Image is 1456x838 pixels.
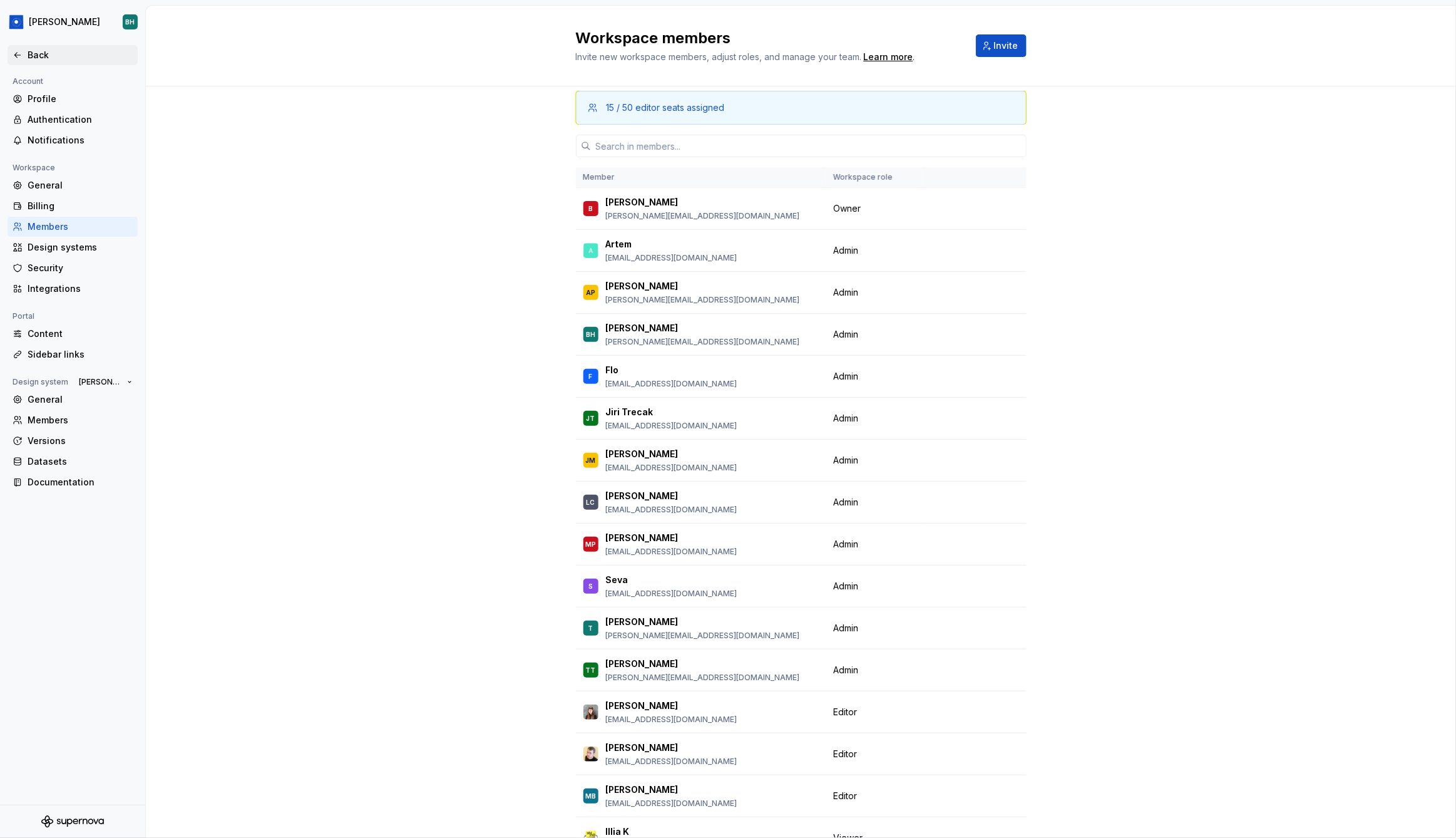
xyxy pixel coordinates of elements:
span: Admin [834,622,859,634]
div: BH [586,328,595,341]
div: Content [28,328,133,340]
div: Workspace [8,160,60,175]
div: Documentation [28,476,133,489]
p: [PERSON_NAME][EMAIL_ADDRESS][DOMAIN_NAME] [606,295,800,305]
p: [PERSON_NAME][EMAIL_ADDRESS][DOMAIN_NAME] [606,631,800,641]
div: Authentication [28,113,133,126]
span: Admin [834,370,859,383]
div: Design systems [28,241,133,254]
input: Search in members... [591,135,1027,157]
span: Admin [834,454,859,467]
p: [PERSON_NAME] [606,322,679,334]
p: [PERSON_NAME] [606,616,679,628]
p: [PERSON_NAME][EMAIL_ADDRESS][DOMAIN_NAME] [606,673,800,683]
div: Security [28,262,133,274]
div: Portal [8,309,39,324]
div: Datasets [28,455,133,468]
span: Admin [834,286,859,299]
div: JT [587,412,595,425]
div: Sidebar links [28,348,133,361]
div: BH [126,17,135,27]
div: TT [586,664,596,676]
span: Admin [834,328,859,341]
span: Admin [834,580,859,592]
p: [EMAIL_ADDRESS][DOMAIN_NAME] [606,589,737,599]
a: Authentication [8,110,138,130]
span: [PERSON_NAME] [79,377,122,387]
a: General [8,175,138,195]
span: Admin [834,244,859,257]
p: [EMAIL_ADDRESS][DOMAIN_NAME] [606,715,737,725]
span: Admin [834,496,859,509]
img: Artem [583,243,598,258]
button: [PERSON_NAME]BH [3,8,143,36]
span: Admin [834,664,859,676]
th: Workspace role [826,167,922,188]
div: General [28,179,133,192]
div: Versions [28,435,133,447]
div: B [588,202,593,215]
a: Members [8,217,138,237]
div: Members [28,414,133,427]
div: MB [585,790,596,802]
span: Invite new workspace members, adjust roles, and manage your team. [576,51,862,62]
div: Billing [28,200,133,212]
a: Notifications [8,130,138,150]
p: [PERSON_NAME] [606,700,679,712]
a: General [8,390,138,410]
p: Illia K [606,825,630,838]
div: T [588,622,593,634]
p: [PERSON_NAME] [606,280,679,292]
div: LC [587,496,595,509]
div: Learn more [864,51,913,63]
a: Back [8,45,138,65]
p: [PERSON_NAME] [606,448,679,460]
p: [PERSON_NAME] [606,658,679,670]
p: [EMAIL_ADDRESS][DOMAIN_NAME] [606,547,737,557]
p: [EMAIL_ADDRESS][DOMAIN_NAME] [606,757,737,767]
div: 15 / 50 editor seats assigned [607,101,725,114]
a: Content [8,324,138,344]
div: MP [585,538,596,551]
a: Integrations [8,279,138,299]
div: JM [586,454,596,467]
svg: Supernova Logo [41,815,104,828]
span: . [862,53,915,62]
p: Seva [606,574,628,586]
a: Sidebar links [8,344,138,365]
a: Profile [8,89,138,109]
th: Member [576,167,826,188]
a: Security [8,258,138,278]
span: Admin [834,538,859,551]
a: Billing [8,196,138,216]
a: Versions [8,431,138,451]
p: [EMAIL_ADDRESS][DOMAIN_NAME] [606,799,737,809]
a: Design systems [8,237,138,257]
p: [EMAIL_ADDRESS][DOMAIN_NAME] [606,379,737,389]
a: Documentation [8,472,138,492]
p: [PERSON_NAME][EMAIL_ADDRESS][DOMAIN_NAME] [606,337,800,347]
div: Profile [28,93,133,105]
div: Design system [8,375,73,390]
p: Artem [606,238,632,251]
p: Flo [606,364,619,376]
span: Editor [834,790,858,802]
img: 049812b6-2877-400d-9dc9-987621144c16.png [9,14,24,29]
p: Jiri Trecak [606,406,654,418]
div: Account [8,74,48,89]
p: [EMAIL_ADDRESS][DOMAIN_NAME] [606,505,737,515]
p: [PERSON_NAME] [606,532,679,544]
div: Members [28,220,133,233]
h2: Workspace members [576,28,961,48]
p: [EMAIL_ADDRESS][DOMAIN_NAME] [606,463,737,473]
div: AP [586,286,595,299]
img: Aprile Elcich [583,705,598,720]
div: F [589,370,593,383]
div: Back [28,49,133,61]
p: [PERSON_NAME][EMAIL_ADDRESS][DOMAIN_NAME] [606,211,800,221]
button: Invite [976,34,1027,57]
div: Notifications [28,134,133,147]
span: Editor [834,706,858,718]
img: Jan Poisl [583,747,598,762]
